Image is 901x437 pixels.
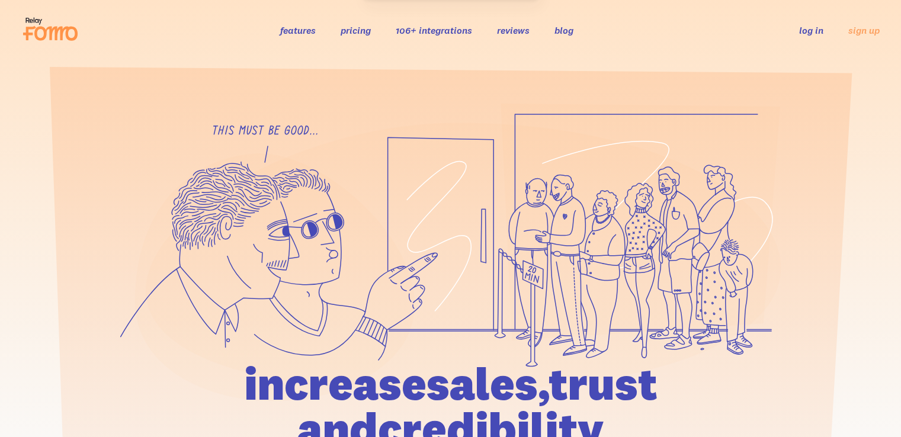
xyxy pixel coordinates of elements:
a: sign up [848,24,880,37]
a: reviews [497,24,530,36]
a: blog [554,24,573,36]
a: pricing [341,24,371,36]
a: features [280,24,316,36]
a: 106+ integrations [396,24,472,36]
a: log in [799,24,823,36]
